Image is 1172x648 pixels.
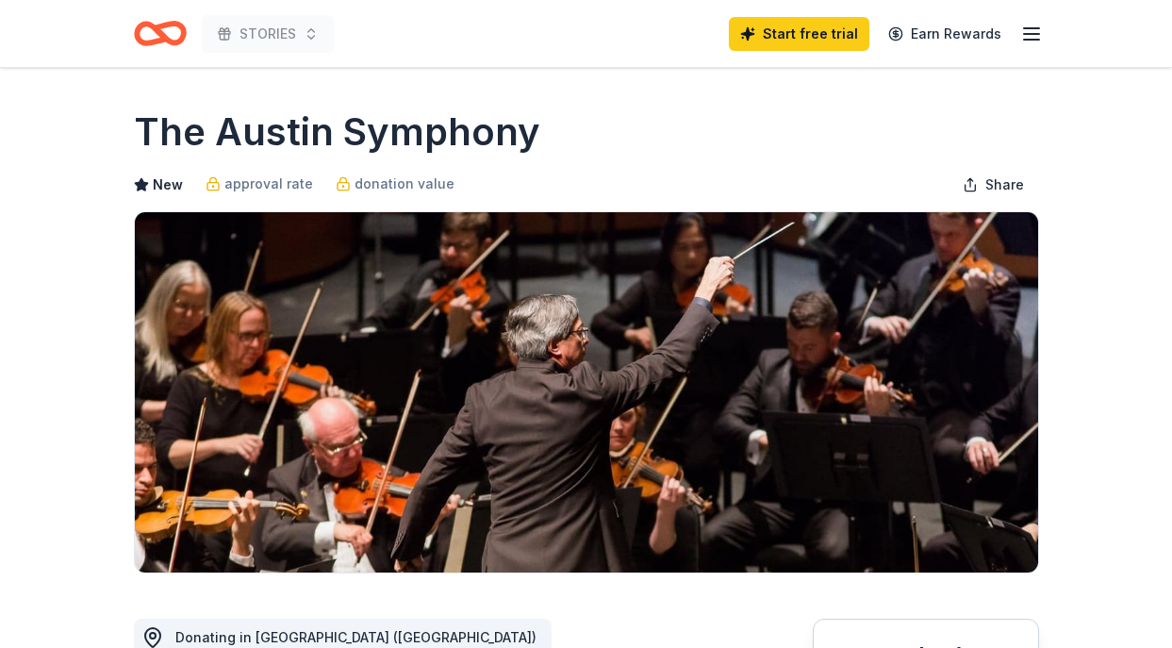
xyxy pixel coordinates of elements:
a: donation value [336,173,454,195]
a: Earn Rewards [877,17,1013,51]
span: STORIES [239,23,296,45]
h1: The Austin Symphony [134,106,540,158]
span: New [153,174,183,196]
span: Share [985,174,1024,196]
a: Home [134,11,187,56]
button: Share [948,166,1039,204]
img: Image for The Austin Symphony [135,212,1038,573]
span: Donating in [GEOGRAPHIC_DATA] ([GEOGRAPHIC_DATA]) [175,629,536,645]
button: STORIES [202,15,334,53]
a: approval rate [206,173,313,195]
span: approval rate [224,173,313,195]
a: Start free trial [729,17,869,51]
span: donation value [355,173,454,195]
